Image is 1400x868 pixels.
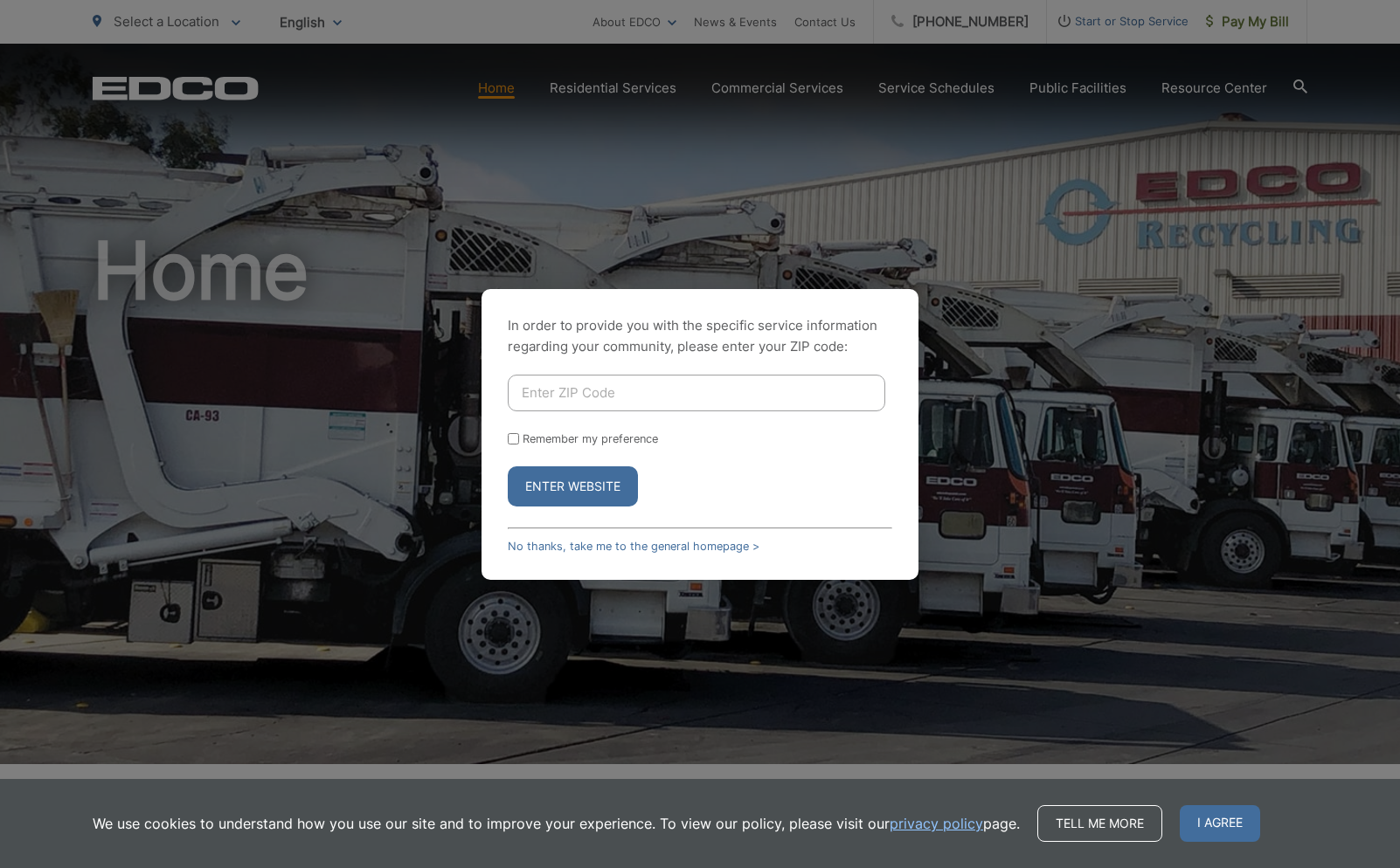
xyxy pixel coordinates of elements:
[1180,805,1260,842] span: I agree
[523,432,658,445] label: Remember my preference
[508,315,892,357] p: In order to provide you with the specific service information regarding your community, please en...
[1037,805,1162,842] a: Tell me more
[93,813,1020,834] p: We use cookies to understand how you use our site and to improve your experience. To view our pol...
[890,813,983,834] a: privacy policy
[508,375,885,411] input: Enter ZIP Code
[508,540,759,553] a: No thanks, take me to the general homepage >
[508,466,638,506] button: Enter Website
